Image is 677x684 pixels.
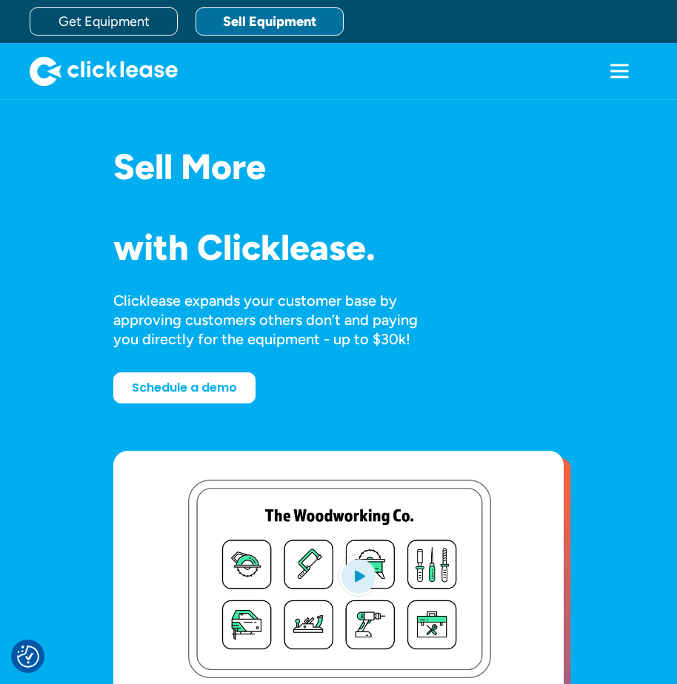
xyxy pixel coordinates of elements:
[30,56,178,86] img: Clicklease logo
[113,147,445,187] h1: Sell More
[113,372,256,403] a: Schedule a demo
[30,56,178,86] a: home
[17,646,39,668] button: Consent Preferences
[338,554,378,596] img: Blue play button logo on a light blue circular background
[591,43,647,99] div: menu
[113,228,445,267] h1: with Clicklease.
[30,7,178,36] a: Get Equipment
[113,291,445,349] div: Clicklease expands your customer base by approving customers others don’t and paying you directly...
[17,646,39,668] img: Revisit consent button
[196,7,344,36] a: Sell Equipment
